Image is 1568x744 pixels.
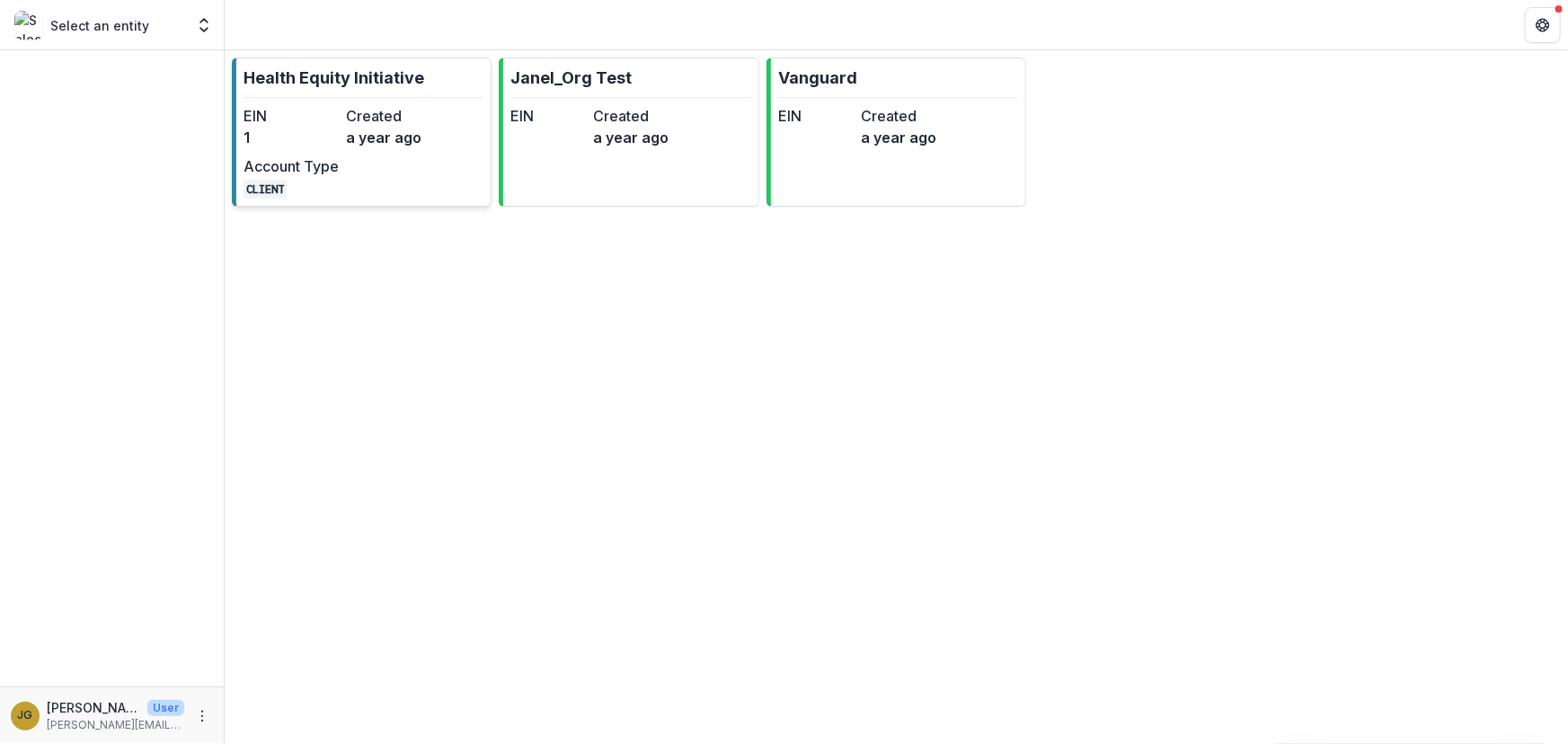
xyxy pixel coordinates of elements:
[510,66,632,90] p: Janel_Org Test
[18,710,33,722] div: Jenna Grant
[50,16,149,35] p: Select an entity
[346,105,441,127] dt: Created
[47,717,184,733] p: [PERSON_NAME][EMAIL_ADDRESS][PERSON_NAME][DATE][DOMAIN_NAME]
[346,127,441,148] dd: a year ago
[244,155,339,177] dt: Account Type
[232,58,492,207] a: Health Equity InitiativeEIN1Createda year agoAccount TypeCLIENT
[510,105,586,127] dt: EIN
[861,127,936,148] dd: a year ago
[244,105,339,127] dt: EIN
[147,700,184,716] p: User
[47,698,140,717] p: [PERSON_NAME]
[778,66,857,90] p: Vanguard
[593,127,669,148] dd: a year ago
[778,105,854,127] dt: EIN
[499,58,758,207] a: Janel_Org TestEINCreateda year ago
[1525,7,1561,43] button: Get Help
[244,66,424,90] p: Health Equity Initiative
[861,105,936,127] dt: Created
[244,127,339,148] dd: 1
[244,180,287,199] code: CLIENT
[191,705,213,727] button: More
[766,58,1026,207] a: VanguardEINCreateda year ago
[593,105,669,127] dt: Created
[14,11,43,40] img: Select an entity
[191,7,217,43] button: Open entity switcher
